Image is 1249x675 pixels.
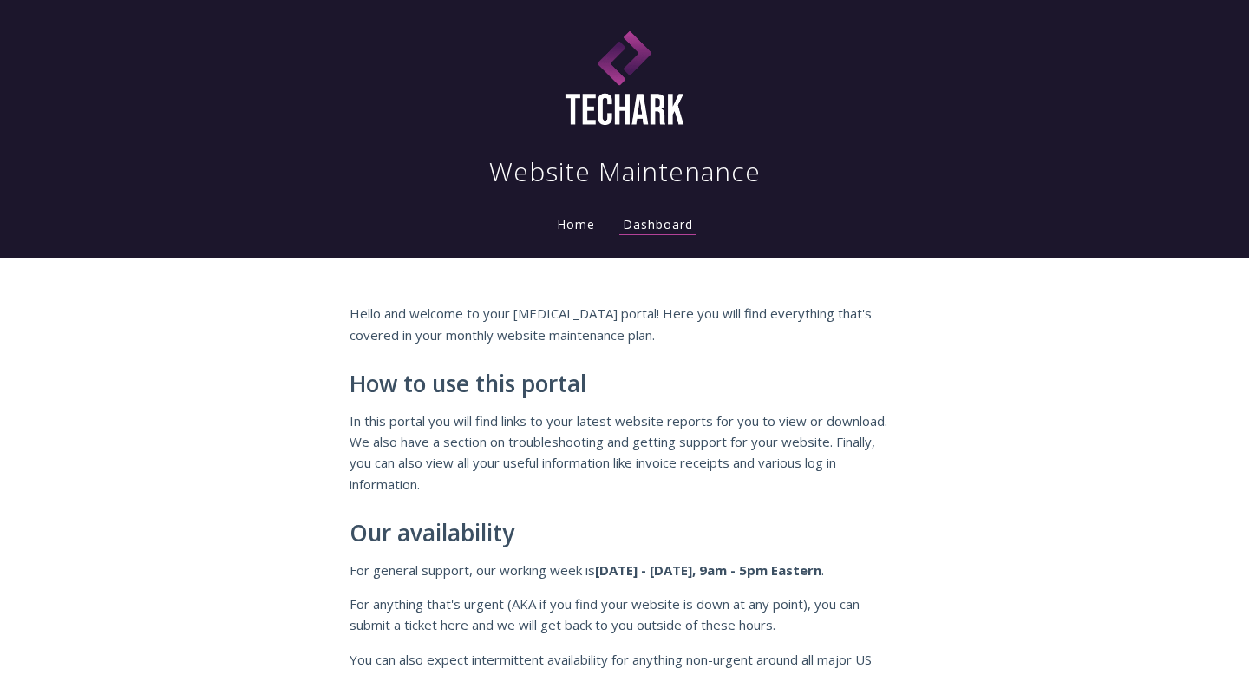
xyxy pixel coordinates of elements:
[595,561,821,579] strong: [DATE] - [DATE], 9am - 5pm Eastern
[619,216,696,235] a: Dashboard
[350,521,899,547] h2: Our availability
[553,216,598,233] a: Home
[350,560,899,580] p: For general support, our working week is .
[350,303,899,345] p: Hello and welcome to your [MEDICAL_DATA] portal! Here you will find everything that's covered in ...
[350,593,899,636] p: For anything that's urgent (AKA if you find your website is down at any point), you can submit a ...
[350,410,899,495] p: In this portal you will find links to your latest website reports for you to view or download. We...
[350,371,899,397] h2: How to use this portal
[489,154,761,189] h1: Website Maintenance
